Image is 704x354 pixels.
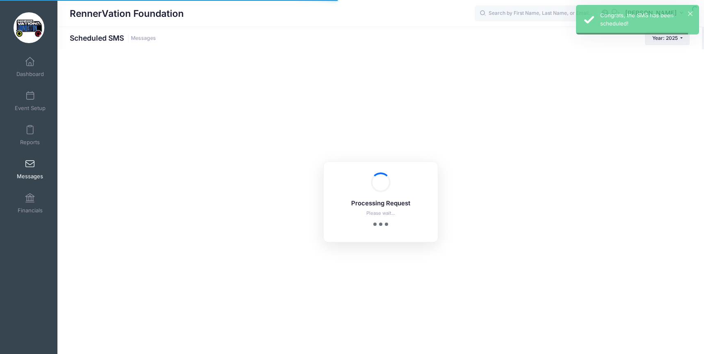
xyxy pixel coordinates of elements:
[17,173,43,180] span: Messages
[475,5,598,22] input: Search by First Name, Last Name, or Email...
[11,53,50,81] a: Dashboard
[15,105,46,112] span: Event Setup
[620,4,692,23] button: [PERSON_NAME]
[600,11,693,28] div: Congrats, the SMS has been scheduled!
[131,35,156,41] a: Messages
[14,12,44,43] img: RennerVation Foundation
[70,4,184,23] h1: RennerVation Foundation
[645,31,690,45] button: Year: 2025
[688,11,693,16] button: ×
[18,207,43,214] span: Financials
[652,35,678,41] span: Year: 2025
[11,87,50,115] a: Event Setup
[70,34,156,42] h1: Scheduled SMS
[11,189,50,218] a: Financials
[334,210,427,217] p: Please wait...
[11,121,50,149] a: Reports
[16,71,44,78] span: Dashboard
[20,139,40,146] span: Reports
[334,200,427,207] h5: Processing Request
[11,155,50,184] a: Messages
